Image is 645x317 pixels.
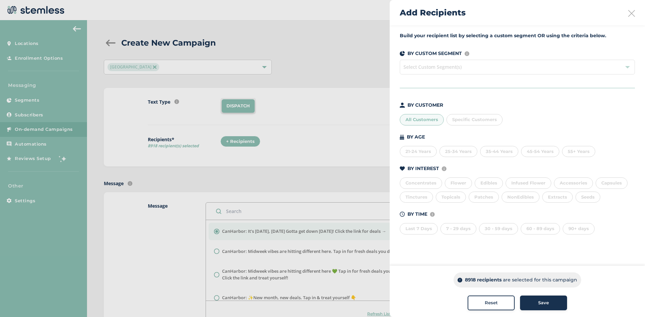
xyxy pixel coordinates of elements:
[430,212,435,217] img: icon-info-236977d2.svg
[521,223,560,234] div: 60 - 89 days
[575,192,600,203] div: Seeds
[506,177,551,189] div: Infused Flower
[400,146,437,157] div: 21-24 Years
[440,223,476,234] div: 7 - 29 days
[521,146,559,157] div: 45-54 Years
[452,117,497,122] span: Specific Customers
[563,223,595,234] div: 90+ days
[436,192,466,203] div: Topicals
[475,177,503,189] div: Edibles
[458,278,462,282] img: icon-info-dark-48f6c5f3.svg
[442,166,446,171] img: icon-info-236977d2.svg
[503,276,577,283] p: are selected for this campaign
[596,177,628,189] div: Capsules
[407,50,462,57] p: BY CUSTOM SEGMENT
[400,223,438,234] div: Last 7 Days
[485,300,498,306] span: Reset
[465,276,502,283] p: 8918 recipients
[445,177,472,189] div: Flower
[520,296,567,310] button: Save
[400,177,442,189] div: Concentrates
[400,51,405,56] img: icon-segments-dark-074adb27.svg
[465,51,469,56] img: icon-info-236977d2.svg
[407,211,427,218] p: BY TIME
[538,300,549,306] span: Save
[400,192,433,203] div: Tinctures
[502,192,540,203] div: NonEdibles
[439,146,477,157] div: 25-34 Years
[407,102,443,109] p: BY CUSTOMER
[554,177,593,189] div: Accessories
[562,146,595,157] div: 55+ Years
[468,296,515,310] button: Reset
[400,135,404,140] img: icon-cake-93b2a7b5.svg
[400,114,444,125] div: All Customers
[542,192,573,203] div: Extracts
[611,285,645,317] iframe: Chat Widget
[469,192,499,203] div: Patches
[400,7,466,19] h2: Add Recipients
[400,103,405,108] img: icon-person-dark-ced50e5f.svg
[400,166,405,171] img: icon-heart-dark-29e6356f.svg
[400,212,405,217] img: icon-time-dark-e6b1183b.svg
[400,32,635,39] label: Build your recipient list by selecting a custom segment OR using the criteria below.
[407,165,439,172] p: BY INTEREST
[480,146,518,157] div: 35-44 Years
[479,223,518,234] div: 30 - 59 days
[407,134,425,141] p: BY AGE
